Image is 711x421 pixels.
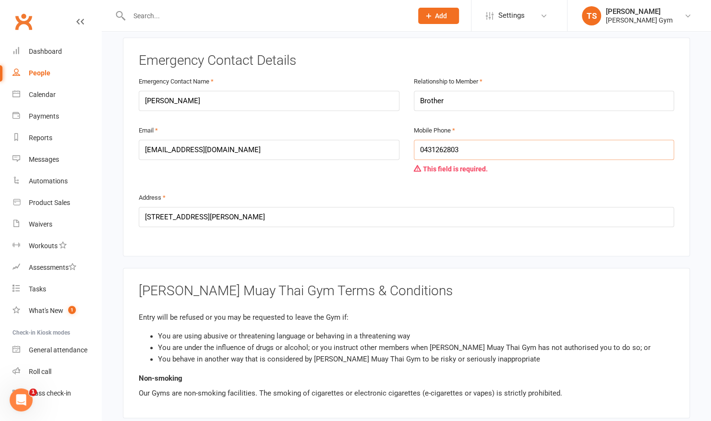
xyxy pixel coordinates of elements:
label: Relationship to Member [414,77,482,87]
div: Reports [29,134,52,142]
p: Entry will be refused or you may be requested to leave the Gym if: [139,312,674,323]
label: Email [139,126,158,136]
a: Payments [12,106,101,127]
div: Class check-in [29,389,71,397]
span: 1 [68,306,76,314]
span: 1 [29,388,37,396]
div: Messages [29,156,59,163]
div: Waivers [29,220,52,228]
div: General attendance [29,346,87,354]
div: What's New [29,307,63,314]
div: Tasks [29,285,46,293]
a: What's New1 [12,300,101,322]
h3: Emergency Contact Details [139,53,674,68]
div: Workouts [29,242,58,250]
a: Messages [12,149,101,170]
a: Calendar [12,84,101,106]
label: Address [139,193,166,203]
a: Tasks [12,278,101,300]
iframe: Intercom live chat [10,388,33,411]
li: You are under the influence of drugs or alcohol; or you instruct other members when [PERSON_NAME]... [158,342,674,353]
a: Automations [12,170,101,192]
a: People [12,62,101,84]
li: You behave in another way that is considered by [PERSON_NAME] Muay Thai Gym to be risky or seriou... [158,353,674,365]
a: Roll call [12,361,101,383]
button: Add [418,8,459,24]
input: Search... [126,9,406,23]
h3: [PERSON_NAME] Muay Thai Gym Terms & Conditions [139,284,674,299]
a: General attendance kiosk mode [12,339,101,361]
div: TS [582,6,601,25]
span: Add [435,12,447,20]
div: [PERSON_NAME] Gym [606,16,673,24]
a: Clubworx [12,10,36,34]
a: Product Sales [12,192,101,214]
div: Product Sales [29,199,70,206]
a: Workouts [12,235,101,257]
a: Reports [12,127,101,149]
div: Roll call [29,368,51,375]
p: Our Gyms are non-smoking facilities. The smoking of cigarettes or electronic cigarettes (e-cigare... [139,387,674,399]
span: Settings [498,5,525,26]
label: Mobile Phone [414,126,455,136]
div: Automations [29,177,68,185]
div: Dashboard [29,48,62,55]
a: Class kiosk mode [12,383,101,404]
div: Payments [29,112,59,120]
span: Non-smoking [139,374,182,383]
div: [PERSON_NAME] [606,7,673,16]
a: Waivers [12,214,101,235]
div: People [29,69,50,77]
div: Calendar [29,91,56,98]
a: Dashboard [12,41,101,62]
div: Assessments [29,264,76,271]
label: Emergency Contact Name [139,77,214,87]
a: Assessments [12,257,101,278]
div: This field is required. [414,160,675,178]
li: You are using abusive or threatening language or behaving in a threatening way [158,330,674,342]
